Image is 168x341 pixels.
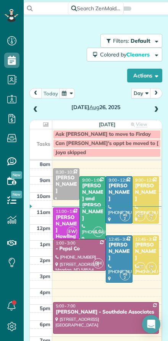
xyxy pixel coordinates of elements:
div: [PERSON_NAME] [108,183,130,202]
span: Aug [89,104,100,111]
span: 3pm [40,273,50,279]
div: [PERSON_NAME] [135,183,157,202]
button: today [41,88,60,98]
span: Ask [PERSON_NAME] to move to Firday [55,131,151,137]
small: 2 [120,215,130,222]
span: 2pm [40,257,50,263]
span: 12:45 - 3:15 [135,236,157,242]
span: EW [67,227,77,237]
span: 12:45 - 3:45 [108,236,131,242]
span: JW [149,264,154,268]
a: Filters: Default [97,34,162,48]
span: LC [93,227,103,237]
span: [DATE] [99,121,115,127]
span: AS [123,272,127,276]
span: 5pm [40,305,50,311]
span: 1:00 - 3:00 [56,240,76,246]
span: 9:00 - 12:00 [135,177,157,183]
span: Filters: [113,37,129,44]
div: [PERSON_NAME] - Southdale Associates [55,309,157,315]
span: 9:00 - 1:00 [82,177,102,183]
button: Colored byCleaners [87,48,162,61]
span: 8am [40,161,50,167]
span: 5:00 - 7:00 [56,303,76,309]
span: 6pm [40,321,50,327]
h2: [DATE] 26, 2025 [43,105,149,110]
span: 10am [37,193,50,199]
span: 11:00 - 1:00 [56,209,78,214]
span: Colored by [100,51,152,58]
button: next [150,88,162,98]
div: [PERSON_NAME] [108,242,130,261]
span: 1pm [40,241,50,247]
span: 8:30 - 10:30 [56,169,78,175]
small: 2 [147,267,156,274]
span: 9am [40,177,50,183]
button: Actions [127,69,162,82]
span: 9:00 - 12:00 [108,177,131,183]
div: [PERSON_NAME] [55,175,77,194]
span: View week [133,121,147,135]
span: Default [131,37,151,44]
span: KT [135,262,145,272]
div: [PERSON_NAME] and [PERSON_NAME] [82,183,103,221]
small: 2 [147,215,156,222]
span: Cleaners [126,51,151,58]
small: 2 [120,274,130,281]
span: JW [149,213,154,217]
div: [PERSON_NAME] [135,242,157,261]
button: prev [29,88,42,98]
span: 12pm [37,225,50,231]
div: [PERSON_NAME] Howling [PERSON_NAME] [55,214,77,259]
div: Open Intercom Messenger [142,315,160,333]
span: 4pm [40,289,50,295]
div: - Pepsi Co [55,246,103,252]
span: New [11,191,22,198]
span: New [11,171,22,179]
button: Filters: Default [100,34,162,48]
button: Day [131,88,150,98]
span: RH [93,258,103,269]
span: KT [135,211,145,221]
span: AS [123,213,127,217]
span: 11am [37,209,50,215]
span: Joya skipped [55,150,86,156]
